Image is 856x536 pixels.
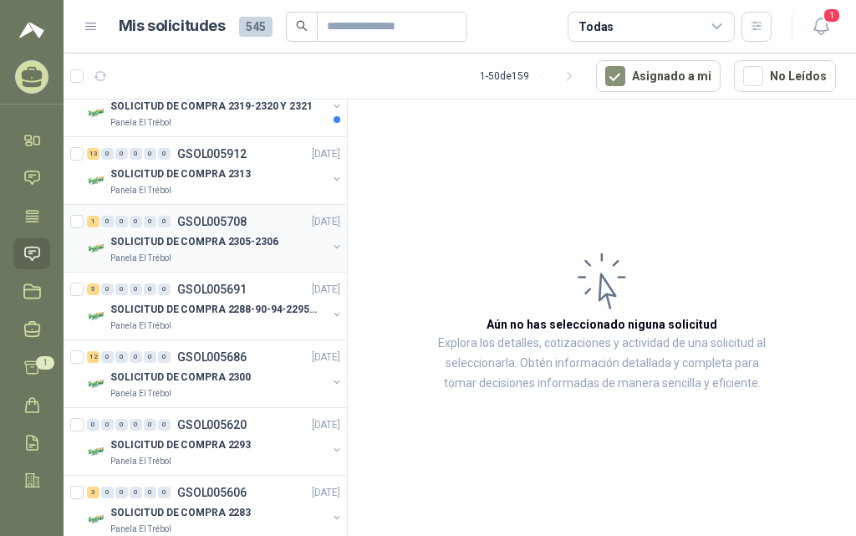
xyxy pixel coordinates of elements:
h1: Mis solicitudes [119,14,226,38]
img: Company Logo [87,306,107,326]
div: 0 [115,216,128,227]
p: GSOL005912 [177,148,247,160]
span: 545 [239,17,273,37]
div: 0 [115,148,128,160]
div: 0 [130,216,142,227]
img: Company Logo [87,238,107,258]
div: 0 [158,419,171,431]
a: 3 0 0 0 0 0 GSOL005606[DATE] Company LogoSOLICITUD DE COMPRA 2283Panela El Trébol [87,482,344,536]
div: 0 [115,419,128,431]
span: 1 [823,8,841,23]
div: 0 [158,283,171,295]
h3: Aún no has seleccionado niguna solicitud [487,315,717,334]
p: Panela El Trébol [110,184,171,197]
a: 12 0 0 0 0 0 GSOL005686[DATE] Company LogoSOLICITUD DE COMPRA 2300Panela El Trébol [87,347,344,401]
p: SOLICITUD DE COMPRA 2288-90-94-2295-96-2301-02-04 [110,302,318,318]
span: search [296,20,308,32]
a: 5 0 0 0 0 0 GSOL005934[DATE] Company LogoSOLICITUD DE COMPRA 2319-2320 Y 2321Panela El Trébol [87,76,344,130]
div: 0 [130,419,142,431]
div: 0 [101,216,114,227]
p: GSOL005691 [177,283,247,295]
p: Panela El Trébol [110,455,171,468]
div: 1 - 50 de 159 [480,63,583,89]
p: SOLICITUD DE COMPRA 2319-2320 Y 2321 [110,99,313,115]
div: 0 [158,148,171,160]
div: 0 [144,351,156,363]
p: GSOL005708 [177,216,247,227]
p: Panela El Trébol [110,252,171,265]
div: 0 [144,216,156,227]
p: [DATE] [312,485,340,501]
p: SOLICITUD DE COMPRA 2305-2306 [110,234,278,250]
p: Panela El Trébol [110,319,171,333]
p: Panela El Trébol [110,387,171,401]
p: [DATE] [312,214,340,230]
button: Asignado a mi [596,60,721,92]
div: 0 [101,487,114,498]
div: 0 [144,419,156,431]
p: [DATE] [312,350,340,365]
img: Company Logo [87,442,107,462]
div: 3 [87,487,99,498]
img: Logo peakr [19,20,44,40]
div: 0 [144,283,156,295]
div: 0 [130,148,142,160]
div: 0 [115,487,128,498]
div: 0 [130,487,142,498]
div: 0 [130,351,142,363]
div: 5 [87,283,99,295]
a: 0 0 0 0 0 0 GSOL005620[DATE] Company LogoSOLICITUD DE COMPRA 2293Panela El Trébol [87,415,344,468]
a: 5 0 0 0 0 0 GSOL005691[DATE] Company LogoSOLICITUD DE COMPRA 2288-90-94-2295-96-2301-02-04Panela ... [87,279,344,333]
p: Panela El Trébol [110,523,171,536]
button: 1 [806,12,836,42]
div: 0 [158,351,171,363]
p: SOLICITUD DE COMPRA 2293 [110,437,251,453]
p: Panela El Trébol [110,116,171,130]
p: SOLICITUD DE COMPRA 2283 [110,505,251,521]
span: 1 [36,356,54,370]
p: SOLICITUD DE COMPRA 2313 [110,166,251,182]
img: Company Logo [87,374,107,394]
div: 0 [101,283,114,295]
div: 0 [115,351,128,363]
img: Company Logo [87,509,107,529]
div: 0 [87,419,99,431]
div: 0 [158,487,171,498]
div: 0 [144,487,156,498]
div: 1 [87,216,99,227]
p: [DATE] [312,417,340,433]
div: 0 [158,216,171,227]
p: GSOL005686 [177,351,247,363]
p: GSOL005620 [177,419,247,431]
div: 0 [130,283,142,295]
img: Company Logo [87,103,107,123]
p: Explora los detalles, cotizaciones y actividad de una solicitud al seleccionarla. Obtén informaci... [431,334,772,394]
div: 13 [87,148,99,160]
div: 0 [101,351,114,363]
a: 1 [13,352,50,383]
p: [DATE] [312,146,340,162]
a: 1 0 0 0 0 0 GSOL005708[DATE] Company LogoSOLICITUD DE COMPRA 2305-2306Panela El Trébol [87,212,344,265]
p: [DATE] [312,282,340,298]
div: 0 [101,148,114,160]
img: Company Logo [87,171,107,191]
a: 13 0 0 0 0 0 GSOL005912[DATE] Company LogoSOLICITUD DE COMPRA 2313Panela El Trébol [87,144,344,197]
div: 0 [115,283,128,295]
div: 12 [87,351,99,363]
div: 0 [101,419,114,431]
p: SOLICITUD DE COMPRA 2300 [110,370,251,385]
div: 0 [144,148,156,160]
button: No Leídos [734,60,836,92]
div: Todas [578,18,614,36]
p: GSOL005606 [177,487,247,498]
